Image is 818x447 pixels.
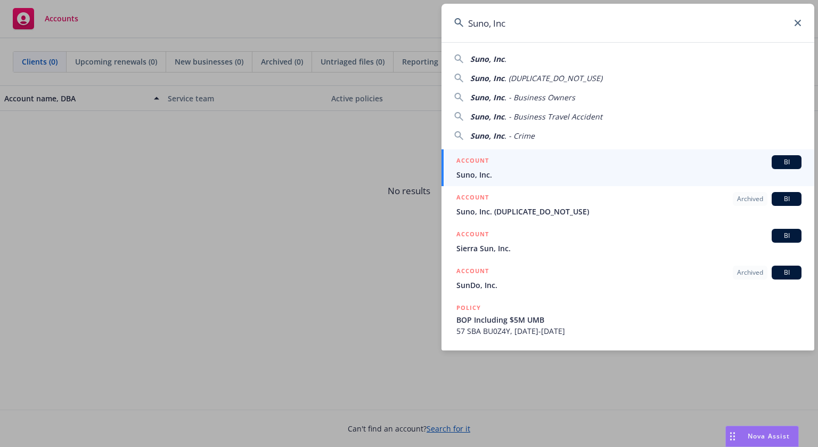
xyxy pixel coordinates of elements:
[776,231,797,241] span: BI
[441,223,814,260] a: ACCOUNTBISierra Sun, Inc.
[456,266,489,278] h5: ACCOUNT
[776,194,797,204] span: BI
[441,260,814,297] a: ACCOUNTArchivedBISunDo, Inc.
[504,54,506,64] span: .
[470,54,504,64] span: Suno, Inc
[456,229,489,242] h5: ACCOUNT
[748,432,790,441] span: Nova Assist
[456,206,801,217] span: Suno, Inc. (DUPLICATE_DO_NOT_USE)
[737,268,763,277] span: Archived
[504,92,575,102] span: . - Business Owners
[470,73,504,83] span: Suno, Inc
[470,131,504,141] span: Suno, Inc
[456,243,801,254] span: Sierra Sun, Inc.
[776,157,797,167] span: BI
[456,348,481,359] h5: POLICY
[504,73,602,83] span: . (DUPLICATE_DO_NOT_USE)
[456,280,801,291] span: SunDo, Inc.
[776,268,797,277] span: BI
[504,111,602,122] span: . - Business Travel Accident
[441,342,814,388] a: POLICY
[470,92,504,102] span: Suno, Inc
[456,169,801,180] span: Suno, Inc.
[441,186,814,223] a: ACCOUNTArchivedBISuno, Inc. (DUPLICATE_DO_NOT_USE)
[441,4,814,42] input: Search...
[456,192,489,205] h5: ACCOUNT
[456,314,801,325] span: BOP Including $5M UMB
[441,149,814,186] a: ACCOUNTBISuno, Inc.
[456,325,801,337] span: 57 SBA BU0Z4Y, [DATE]-[DATE]
[726,426,739,446] div: Drag to move
[456,302,481,313] h5: POLICY
[470,111,504,122] span: Suno, Inc
[737,194,763,204] span: Archived
[441,297,814,342] a: POLICYBOP Including $5M UMB57 SBA BU0Z4Y, [DATE]-[DATE]
[504,131,535,141] span: . - Crime
[725,426,799,447] button: Nova Assist
[456,155,489,168] h5: ACCOUNT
